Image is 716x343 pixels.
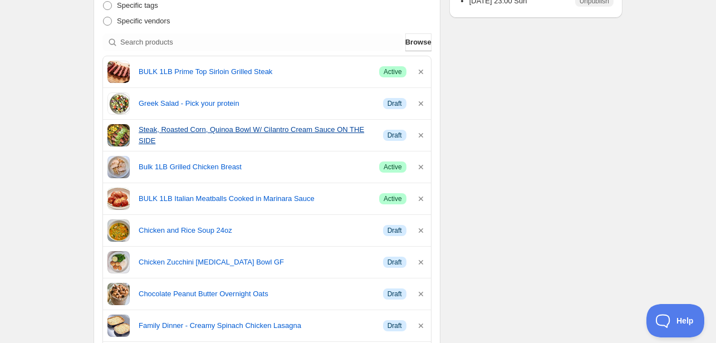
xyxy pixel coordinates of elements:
a: Greek Salad - Pick your protein [139,98,374,109]
span: Active [384,194,402,203]
span: Draft [388,290,402,298]
span: Specific vendors [117,17,170,25]
span: Active [384,67,402,76]
a: BULK 1LB Italian Meatballs Cooked in Marinara Sauce [139,193,370,204]
span: Draft [388,226,402,235]
img: BULK 1LB Italian Meatballs Cooked in Marinara Sauce - NEW Recipe - Fresh 'N Tasty - Naples Meal Prep [107,188,130,210]
span: Specific tags [117,1,158,9]
img: Bulk Grilled Chicken Breast - Fresh 'N Tasty - Naples Meal Prep [107,156,130,178]
iframe: Toggle Customer Support [646,304,705,337]
a: Steak, Roasted Corn, Quinoa Bowl W/ Cilantro Cream Sauce ON THE SIDE [139,124,374,146]
span: Draft [388,99,402,108]
span: Draft [388,258,402,267]
input: Search products [120,33,403,51]
span: Draft [388,131,402,140]
span: Draft [388,321,402,330]
a: Bulk 1LB Grilled Chicken Breast [139,161,370,173]
span: Active [384,163,402,171]
button: Browse [405,33,431,51]
a: Chicken and Rice Soup 24oz [139,225,374,236]
span: Browse [405,37,431,48]
img: Chicken Zucchini Poppers Bowl - Fresh 'N Tasty - Naples Meal Prep [107,251,130,273]
a: BULK 1LB Prime Top Sirloin Grilled Steak [139,66,370,77]
img: BULK Grilled Top Sirloin 1LB - Fresh 'N Tasty - Naples Meal prep [107,61,130,83]
img: Chicken and Rice Soup 24oz - Fresh 'N Tasty - Naples Meal Prep [107,219,130,242]
a: Family Dinner - Creamy Spinach Chicken Lasagna [139,320,374,331]
a: Chicken Zucchini [MEDICAL_DATA] Bowl GF [139,257,374,268]
a: Chocolate Peanut Butter Overnight Oats [139,288,374,300]
img: Family Dinner - Creamy Spinach Chicken Lasagna - Fresh 'N Tasty - Naples Meal Prep [107,315,130,337]
img: Chocolate Peanut Butter Overnight Oats - Fresh 'N Tasty - Naples Meal Prep [107,283,130,305]
img: Greek Salad - Pick your protein - Fresh 'N Tasty - Naples Meal prep [107,92,130,115]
